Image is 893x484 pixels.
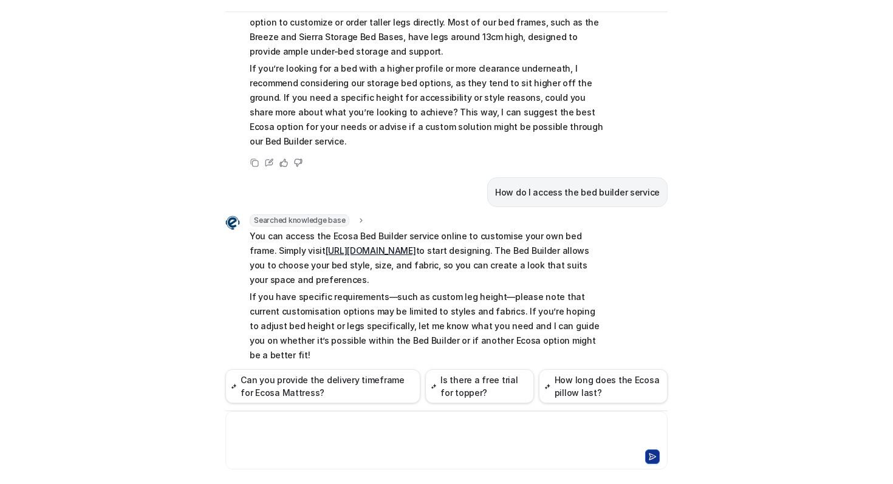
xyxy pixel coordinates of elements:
p: If you’re looking for a bed with a higher profile or more clearance underneath, I recommend consi... [250,61,605,149]
p: If you have specific requirements—such as custom leg height—please note that current customisatio... [250,290,605,363]
button: How long does the Ecosa pillow last? [539,369,668,403]
img: Widget [225,216,240,230]
button: Can you provide the delivery timeframe for Ecosa Mattress? [225,369,420,403]
button: Is there a free trial for topper? [425,369,534,403]
p: How do I access the bed builder service [495,185,660,200]
span: Searched knowledge base [250,214,349,227]
a: [URL][DOMAIN_NAME] [326,245,416,256]
p: You can access the Ecosa Bed Builder service online to customise your own bed frame. Simply visit... [250,229,605,287]
p: At this time, Ecosa bed frames come with standard leg heights and do not offer the option to cust... [250,1,605,59]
